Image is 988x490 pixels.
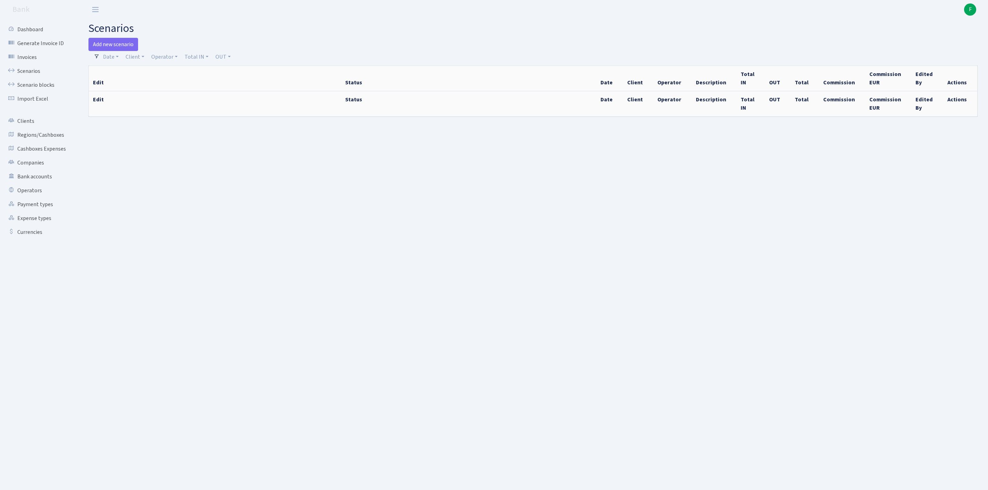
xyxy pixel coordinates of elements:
[3,23,73,36] a: Dashboard
[596,91,623,117] th: Date
[911,91,943,117] th: Edited By
[623,66,653,91] th: Client
[123,51,147,63] a: Client
[3,225,73,239] a: Currencies
[3,92,73,106] a: Import Excel
[791,91,819,117] th: Total
[213,51,233,63] a: OUT
[765,66,791,91] th: OUT
[819,66,865,91] th: Commission
[943,66,978,91] th: Actions
[3,50,73,64] a: Invoices
[865,91,911,117] th: Commission EUR
[3,128,73,142] a: Regions/Cashboxes
[911,66,943,91] th: Edited By
[623,91,653,117] th: Client
[765,91,791,117] th: OUT
[865,66,911,91] th: Commission EUR
[736,66,765,91] th: Total IN
[3,170,73,184] a: Bank accounts
[3,114,73,128] a: Clients
[89,91,341,117] th: Edit
[819,91,865,117] th: Commission
[182,51,211,63] a: Total IN
[3,211,73,225] a: Expense types
[88,20,134,36] span: scenarios
[148,51,180,63] a: Operator
[964,3,976,16] a: F
[3,64,73,78] a: Scenarios
[596,66,623,91] th: Date
[341,66,596,91] th: Status
[341,91,596,117] th: Status
[89,66,341,91] th: Edit
[3,197,73,211] a: Payment types
[653,66,692,91] th: Operator
[88,38,138,51] a: Add new scenario
[653,91,692,117] th: Operator
[87,4,104,15] button: Toggle navigation
[3,184,73,197] a: Operators
[692,66,736,91] th: Description
[3,142,73,156] a: Cashboxes Expenses
[3,78,73,92] a: Scenario blocks
[100,51,121,63] a: Date
[943,91,978,117] th: Actions
[692,91,736,117] th: Description
[3,36,73,50] a: Generate Invoice ID
[791,66,819,91] th: Total
[736,91,765,117] th: Total IN
[3,156,73,170] a: Companies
